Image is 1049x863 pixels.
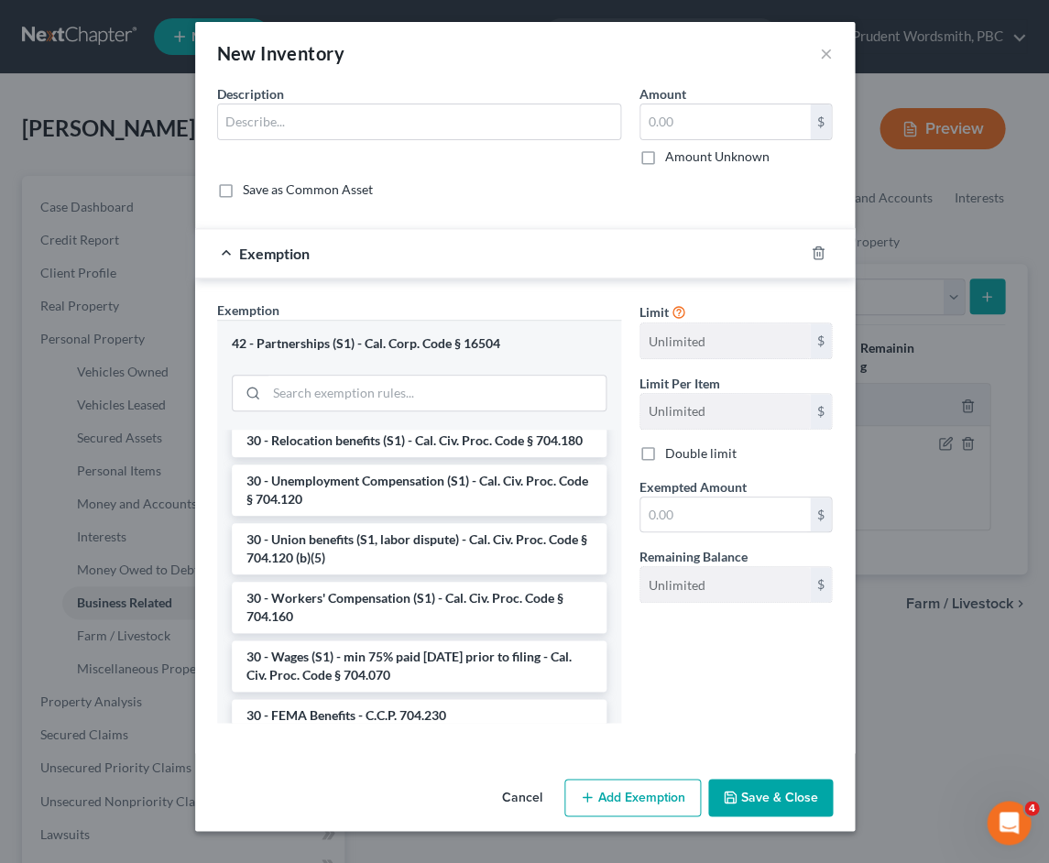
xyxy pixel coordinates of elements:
input: -- [640,394,810,429]
input: Describe... [218,104,620,139]
iframe: Intercom live chat [987,801,1031,845]
div: $ [810,323,832,358]
div: 42 - Partnerships (S1) - Cal. Corp. Code § 16504 [232,335,606,353]
li: 30 - Wages (S1) - min 75% paid [DATE] prior to filing - Cal. Civ. Proc. Code § 704.070 [232,640,606,692]
input: Search exemption rules... [267,376,606,410]
button: × [820,42,833,64]
span: Exemption [217,302,279,318]
label: Remaining Balance [639,547,748,566]
input: -- [640,323,810,358]
input: 0.00 [640,104,810,139]
div: $ [810,567,832,602]
button: Save & Close [708,779,833,817]
li: 30 - Union benefits (S1, labor dispute) - Cal. Civ. Proc. Code § 704.120 (b)(5) [232,523,606,574]
li: 30 - Unemployment Compensation (S1) - Cal. Civ. Proc. Code § 704.120 [232,464,606,516]
span: Exemption [239,245,310,262]
label: Save as Common Asset [243,180,373,199]
label: Amount [639,84,686,104]
div: $ [810,497,832,532]
li: 30 - Relocation benefits (S1) - Cal. Civ. Proc. Code § 704.180 [232,424,606,457]
span: Description [217,86,284,102]
input: -- [640,567,810,602]
div: New Inventory [217,40,344,66]
input: 0.00 [640,497,810,532]
li: 30 - FEMA Benefits - C.C.P. 704.230 [232,699,606,732]
div: $ [810,394,832,429]
label: Amount Unknown [665,147,770,166]
label: Double limit [665,444,737,463]
div: $ [810,104,832,139]
label: Limit Per Item [639,374,720,393]
span: 4 [1024,801,1039,815]
button: Add Exemption [564,779,701,817]
span: Exempted Amount [639,479,747,495]
li: 30 - Workers' Compensation (S1) - Cal. Civ. Proc. Code § 704.160 [232,582,606,633]
button: Cancel [487,781,557,817]
span: Limit [639,304,669,320]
